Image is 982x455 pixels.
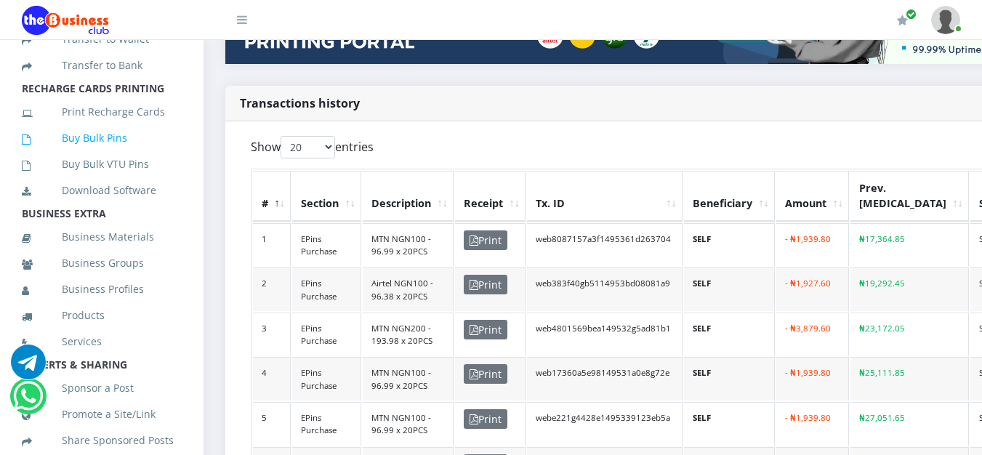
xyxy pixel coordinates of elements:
[22,273,182,306] a: Business Profiles
[527,357,683,400] td: web17360a5e98149531a0e8g72e
[22,95,182,129] a: Print Recharge Cards
[292,171,361,222] th: Section: activate to sort column ascending
[251,136,374,158] label: Show entries
[281,136,335,158] select: Showentries
[292,313,361,356] td: EPins Purchase
[292,223,361,267] td: EPins Purchase
[22,49,182,82] a: Transfer to Bank
[850,402,969,446] td: ₦27,051.65
[292,402,361,446] td: EPins Purchase
[464,364,507,384] span: Print
[897,15,908,26] i: Renew/Upgrade Subscription
[464,230,507,250] span: Print
[363,357,454,400] td: MTN NGN100 - 96.99 x 20PCS
[22,220,182,254] a: Business Materials
[684,357,775,400] td: SELF
[850,267,969,311] td: ₦19,292.45
[253,171,291,222] th: #: activate to sort column descending
[22,325,182,358] a: Services
[363,313,454,356] td: MTN NGN200 - 193.98 x 20PCS
[22,6,109,35] img: Logo
[527,267,683,311] td: web383f40gb5114953bd08081a9
[931,6,960,34] img: User
[527,402,683,446] td: webe221g4428e1495339123eb5a
[850,171,969,222] th: Prev. Bal: activate to sort column ascending
[22,174,182,207] a: Download Software
[363,267,454,311] td: Airtel NGN100 - 96.38 x 20PCS
[253,357,291,400] td: 4
[22,148,182,181] a: Buy Bulk VTU Pins
[776,313,849,356] td: - ₦3,879.60
[253,267,291,311] td: 2
[684,267,775,311] td: SELF
[363,402,454,446] td: MTN NGN100 - 96.99 x 20PCS
[253,313,291,356] td: 3
[22,371,182,405] a: Sponsor a Post
[464,409,507,429] span: Print
[464,320,507,339] span: Print
[455,171,526,222] th: Receipt: activate to sort column ascending
[684,313,775,356] td: SELF
[11,355,46,379] a: Chat for support
[22,299,182,332] a: Products
[684,171,775,222] th: Beneficiary: activate to sort column ascending
[527,171,683,222] th: Tx. ID: activate to sort column ascending
[776,223,849,267] td: - ₦1,939.80
[850,357,969,400] td: ₦25,111.85
[684,223,775,267] td: SELF
[253,223,291,267] td: 1
[776,267,849,311] td: - ₦1,927.60
[292,267,361,311] td: EPins Purchase
[527,223,683,267] td: web8087157a3f1495361d263704
[22,398,182,431] a: Promote a Site/Link
[22,121,182,155] a: Buy Bulk Pins
[292,357,361,400] td: EPins Purchase
[363,171,454,222] th: Description: activate to sort column ascending
[906,9,917,20] span: Renew/Upgrade Subscription
[776,171,849,222] th: Amount: activate to sort column ascending
[684,402,775,446] td: SELF
[363,223,454,267] td: MTN NGN100 - 96.99 x 20PCS
[776,357,849,400] td: - ₦1,939.80
[850,313,969,356] td: ₦23,172.05
[253,402,291,446] td: 5
[850,223,969,267] td: ₦17,364.85
[527,313,683,356] td: web4801569bea149532g5ad81b1
[464,275,507,294] span: Print
[776,402,849,446] td: - ₦1,939.80
[13,390,43,414] a: Chat for support
[22,246,182,280] a: Business Groups
[240,95,360,111] strong: Transactions history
